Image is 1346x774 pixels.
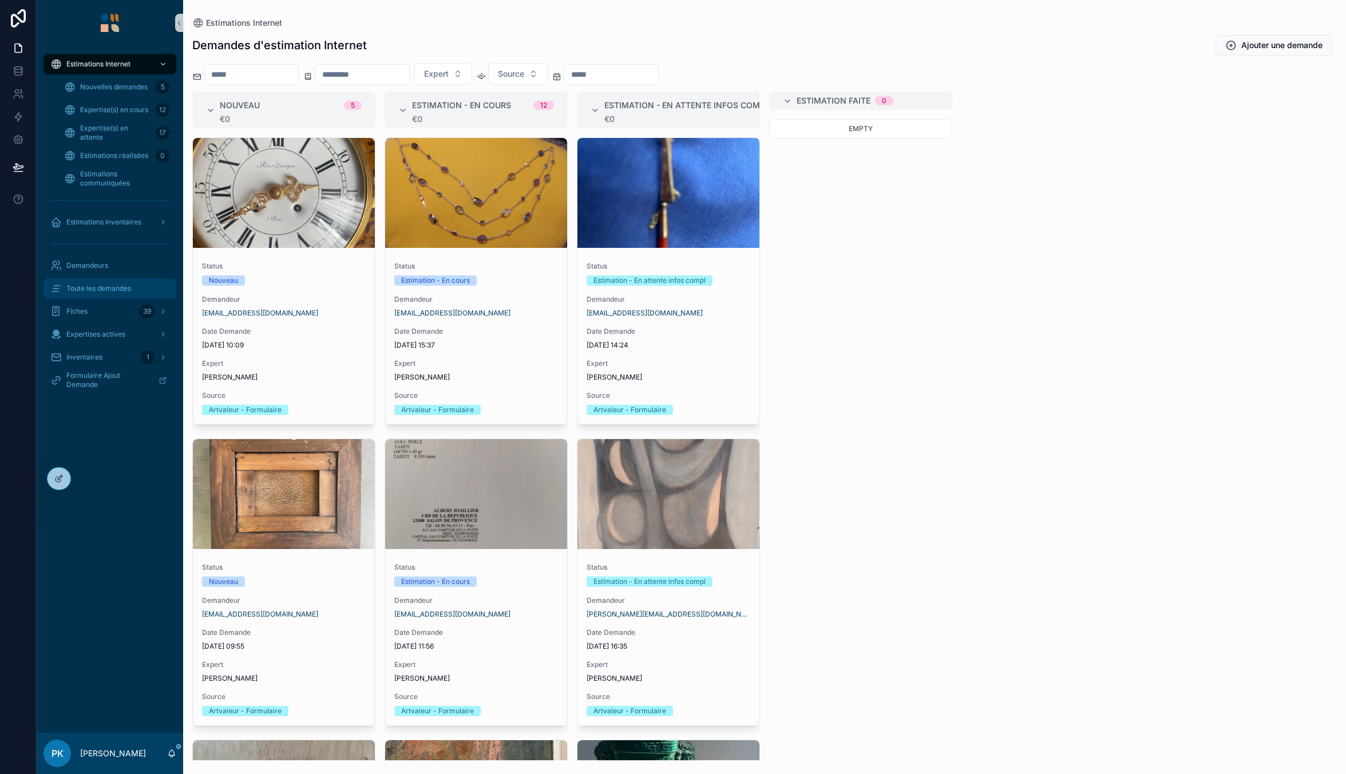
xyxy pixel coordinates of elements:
[587,660,750,669] span: Expert
[385,439,567,549] div: IMG_4622.jpeg
[43,301,176,322] a: Fiches39
[202,628,366,637] span: Date Demande
[156,126,169,140] div: 17
[412,114,554,124] div: €0
[401,576,470,587] div: Estimation - En cours
[577,137,760,425] a: StatusEstimation - En attente infos complDemandeur[EMAIL_ADDRESS][DOMAIN_NAME]Date Demande[DATE] ...
[587,628,750,637] span: Date Demande
[66,261,108,270] span: Demandeurs
[394,359,558,368] span: Expert
[43,278,176,299] a: Toute les demandes
[66,330,125,339] span: Expertises actives
[498,68,524,80] span: Source
[587,391,750,400] span: Source
[37,46,183,405] div: scrollable content
[66,307,88,316] span: Fiches
[52,747,64,760] span: PK
[394,628,558,637] span: Date Demande
[57,168,176,189] a: Estimations communiquées
[193,138,375,248] div: IMG_7209.JPG
[156,103,169,117] div: 12
[202,327,366,336] span: Date Demande
[192,137,375,425] a: StatusNouveauDemandeur[EMAIL_ADDRESS][DOMAIN_NAME]Date Demande[DATE] 10:09Expert[PERSON_NAME]Sour...
[1241,40,1323,51] span: Ajouter une demande
[101,14,119,32] img: App logo
[220,100,260,111] span: Nouveau
[401,706,474,716] div: Artvaleur - Formulaire
[66,371,149,389] span: Formulaire Ajout Demande
[202,596,366,605] span: Demandeur
[587,359,750,368] span: Expert
[66,60,130,69] span: Estimations Internet
[587,309,703,318] a: [EMAIL_ADDRESS][DOMAIN_NAME]
[66,353,102,362] span: Inventaires
[587,692,750,701] span: Source
[577,439,759,549] div: 20250827_155253.jpg
[394,262,558,271] span: Status
[385,138,567,248] div: 20250903_153538.jpg
[424,68,449,80] span: Expert
[587,563,750,572] span: Status
[43,324,176,345] a: Expertises actives
[202,660,366,669] span: Expert
[202,373,258,382] span: [PERSON_NAME]
[587,327,750,336] span: Date Demande
[577,138,759,248] div: image.jpg
[202,674,258,683] span: [PERSON_NAME]
[156,149,169,163] div: 0
[202,359,366,368] span: Expert
[80,105,148,114] span: Expertise(s) en cours
[209,405,282,415] div: Artvaleur - Formulaire
[57,77,176,97] a: Nouvelles demandes5
[202,563,366,572] span: Status
[202,309,318,318] span: [EMAIL_ADDRESS][DOMAIN_NAME]
[587,262,750,271] span: Status
[604,114,760,124] div: €0
[140,305,155,318] div: 39
[193,439,375,549] div: IMG_7240.jpg
[57,145,176,166] a: Estimations réalisées0
[394,327,558,336] span: Date Demande
[141,350,155,364] div: 1
[587,642,750,651] span: [DATE] 16:35
[412,100,511,111] span: Estimation - En cours
[394,660,558,669] span: Expert
[57,100,176,120] a: Expertise(s) en cours12
[587,373,642,382] span: [PERSON_NAME]
[209,275,238,286] div: Nouveau
[587,674,642,683] span: [PERSON_NAME]
[394,341,558,350] span: [DATE] 15:37
[202,262,366,271] span: Status
[587,610,750,619] a: [PERSON_NAME][EMAIL_ADDRESS][DOMAIN_NAME]
[593,706,666,716] div: Artvaleur - Formulaire
[43,370,176,390] a: Formulaire Ajout Demande
[1216,35,1332,56] button: Ajouter une demande
[394,391,558,400] span: Source
[202,610,318,619] a: [EMAIL_ADDRESS][DOMAIN_NAME]
[401,275,470,286] div: Estimation - En cours
[414,63,472,85] button: Select Button
[797,95,870,106] span: Estimation faite
[80,748,146,759] p: [PERSON_NAME]
[394,610,510,619] a: [EMAIL_ADDRESS][DOMAIN_NAME]
[401,405,474,415] div: Artvaleur - Formulaire
[80,151,148,160] span: Estimations réalisées
[577,439,760,726] a: StatusEstimation - En attente infos complDemandeur[PERSON_NAME][EMAIL_ADDRESS][DOMAIN_NAME]Date D...
[394,563,558,572] span: Status
[156,80,169,94] div: 5
[43,255,176,276] a: Demandeurs
[206,17,282,29] span: Estimations Internet
[66,218,141,227] span: Estimations Inventaires
[385,137,568,425] a: StatusEstimation - En coursDemandeur[EMAIL_ADDRESS][DOMAIN_NAME]Date Demande[DATE] 15:37Expert[PE...
[587,295,750,304] span: Demandeur
[604,100,770,111] span: Estimation - En attente infos compl
[593,405,666,415] div: Artvaleur - Formulaire
[540,101,547,110] div: 12
[220,114,362,124] div: €0
[80,124,151,142] span: Expertise(s) en attente
[394,309,510,318] a: [EMAIL_ADDRESS][DOMAIN_NAME]
[43,54,176,74] a: Estimations Internet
